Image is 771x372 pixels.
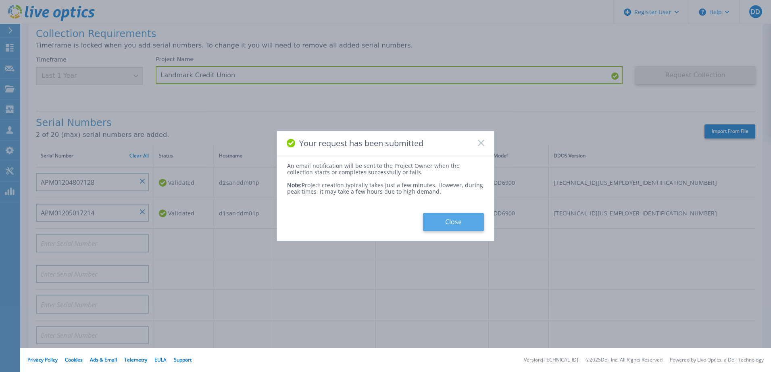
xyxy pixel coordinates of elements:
[670,358,764,363] li: Powered by Live Optics, a Dell Technology
[586,358,663,363] li: © 2025 Dell Inc. All Rights Reserved
[174,356,192,363] a: Support
[299,138,423,148] span: Your request has been submitted
[287,176,484,195] div: Project creation typically takes just a few minutes. However, during peak times, it may take a fe...
[90,356,117,363] a: Ads & Email
[524,358,578,363] li: Version: [TECHNICAL_ID]
[287,181,302,189] span: Note:
[27,356,58,363] a: Privacy Policy
[423,213,484,231] button: Close
[287,163,484,176] div: An email notification will be sent to the Project Owner when the collection starts or completes s...
[124,356,147,363] a: Telemetry
[154,356,167,363] a: EULA
[65,356,83,363] a: Cookies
